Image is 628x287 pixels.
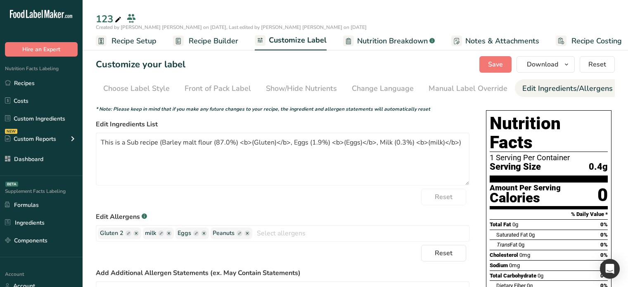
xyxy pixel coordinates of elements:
[490,221,511,228] span: Total Fat
[588,59,606,69] span: Reset
[517,56,575,73] button: Download
[519,252,530,258] span: 0mg
[435,192,453,202] span: Reset
[266,83,337,94] div: Show/Hide Nutrients
[357,36,428,47] span: Nutrition Breakdown
[600,259,620,279] div: Open Intercom Messenger
[580,56,615,73] button: Reset
[96,119,469,129] label: Edit Ingredients List
[5,182,18,187] div: BETA
[490,114,608,152] h1: Nutrition Facts
[5,42,78,57] button: Hire an Expert
[556,32,622,50] a: Recipe Costing
[490,252,518,258] span: Cholesterol
[96,212,469,222] label: Edit Allergens
[490,192,561,204] div: Calories
[103,83,170,94] div: Choose Label Style
[522,83,627,94] div: Edit Ingredients/Allergens List
[490,209,608,219] section: % Daily Value *
[96,32,156,50] a: Recipe Setup
[269,35,327,46] span: Customize Label
[509,262,520,268] span: 0mg
[600,232,608,238] span: 0%
[429,83,507,94] div: Manual Label Override
[5,129,17,134] div: NEW
[189,36,238,47] span: Recipe Builder
[496,242,510,248] i: Trans
[343,32,435,50] a: Nutrition Breakdown
[111,36,156,47] span: Recipe Setup
[178,229,191,238] span: Eggs
[145,229,156,238] span: milk
[529,232,535,238] span: 0g
[465,36,539,47] span: Notes & Attachments
[490,154,608,162] div: 1 Serving Per Container
[597,184,608,206] div: 0
[252,227,469,240] input: Select allergens
[96,12,123,26] div: 123
[96,24,367,31] span: Created by [PERSON_NAME] [PERSON_NAME] on [DATE], Last edited by [PERSON_NAME] [PERSON_NAME] on [...
[173,32,238,50] a: Recipe Builder
[600,252,608,258] span: 0%
[589,162,608,172] span: 0.4g
[5,135,56,143] div: Custom Reports
[512,221,518,228] span: 0g
[421,245,466,261] button: Reset
[352,83,414,94] div: Change Language
[451,32,539,50] a: Notes & Attachments
[96,268,469,278] label: Add Additional Allergen Statements (ex. May Contain Statements)
[496,232,528,238] span: Saturated Fat
[96,106,430,112] i: * Note: Please keep in mind that if you make any future changes to your recipe, the ingredient an...
[490,262,508,268] span: Sodium
[490,162,541,172] span: Serving Size
[213,229,235,238] span: Peanuts
[527,59,558,69] span: Download
[490,273,536,279] span: Total Carbohydrate
[435,248,453,258] span: Reset
[421,189,466,205] button: Reset
[496,242,517,248] span: Fat
[519,242,524,248] span: 0g
[571,36,622,47] span: Recipe Costing
[185,83,251,94] div: Front of Pack Label
[255,31,327,51] a: Customize Label
[479,56,512,73] button: Save
[600,221,608,228] span: 0%
[538,273,543,279] span: 0g
[100,229,123,238] span: Gluten 2
[490,184,561,192] div: Amount Per Serving
[96,58,185,71] h1: Customize your label
[488,59,503,69] span: Save
[600,242,608,248] span: 0%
